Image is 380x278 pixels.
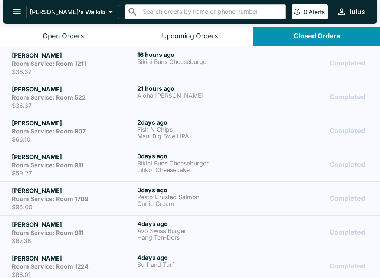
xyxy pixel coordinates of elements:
h5: [PERSON_NAME] [12,254,134,263]
p: Maui Big Swell IPA [137,133,260,139]
h6: 21 hours ago [137,85,260,92]
p: $95.00 [12,203,134,211]
div: Open Orders [43,32,84,41]
span: 3 days ago [137,186,167,194]
h5: [PERSON_NAME] [12,220,134,229]
button: open drawer [7,2,26,21]
p: $59.27 [12,169,134,177]
strong: Room Service: Room 1224 [12,263,89,270]
p: [PERSON_NAME]'s Waikiki [30,8,105,16]
h5: [PERSON_NAME] [12,85,134,94]
p: Alerts [309,8,325,16]
span: 3 days ago [137,152,167,160]
div: Upcoming Orders [162,32,218,41]
strong: Room Service: Room 907 [12,127,86,135]
p: $36.37 [12,102,134,109]
strong: Room Service: Room 911 [12,161,83,169]
p: Fish N Chips [137,126,260,133]
p: Surf and Turf [137,261,260,268]
strong: Room Service: Room 911 [12,229,83,236]
p: Hang Ten-Ders [137,234,260,241]
span: 4 days ago [137,254,168,261]
p: 0 [304,8,307,16]
p: $36.37 [12,68,134,75]
h5: [PERSON_NAME] [12,51,134,60]
span: 2 days ago [137,119,167,126]
p: $67.36 [12,237,134,245]
strong: Room Service: Room 1709 [12,195,88,203]
strong: Room Service: Room 522 [12,94,86,101]
input: Search orders by name or phone number [141,7,282,17]
p: Bikini Buns Cheeseburger [137,58,260,65]
p: Lilikoi Cheesecake [137,167,260,173]
span: 4 days ago [137,220,168,227]
div: Closed Orders [294,32,340,41]
p: Aloha [PERSON_NAME] [137,92,260,99]
h6: 16 hours ago [137,51,260,58]
button: [PERSON_NAME]'s Waikiki [26,5,119,19]
button: lulus [334,4,368,20]
h5: [PERSON_NAME] [12,152,134,161]
h5: [PERSON_NAME] [12,119,134,127]
p: Avo Swiss Burger [137,227,260,234]
h5: [PERSON_NAME] [12,186,134,195]
p: Bikini Buns Cheeseburger [137,160,260,167]
strong: Room Service: Room 1211 [12,60,86,67]
p: Pesto Crusted Salmon [137,194,260,200]
p: Garlic Cream [137,200,260,207]
div: lulus [350,7,365,16]
p: $66.10 [12,136,134,143]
